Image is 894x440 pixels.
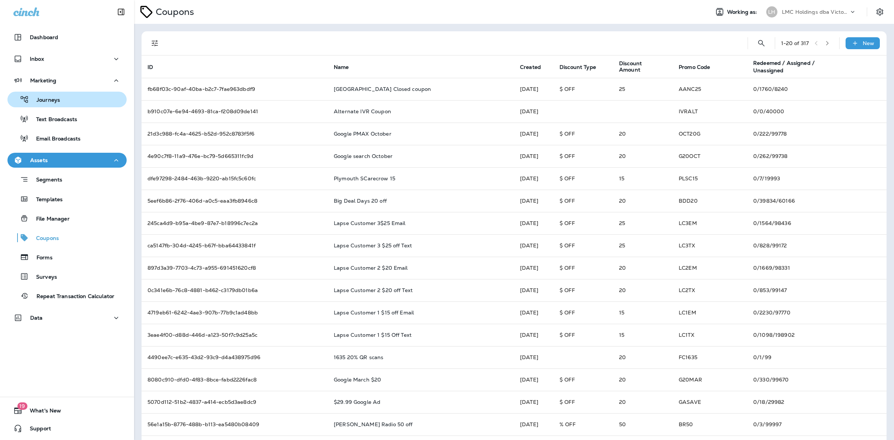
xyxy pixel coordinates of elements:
td: $ OFF [554,368,613,391]
td: 0 / 1098 / 198902 [747,324,887,346]
td: 0 / 7 / 19993 [747,167,887,190]
td: [DATE] [514,301,554,324]
td: $ OFF [554,190,613,212]
span: Support [22,425,51,434]
td: 0 / 330 / 99670 [747,368,887,391]
td: b910c07e-6e94-4693-81ca-f208d09de141 [142,100,328,123]
td: [DATE] [514,78,554,100]
p: Google PMAX October [334,131,391,137]
td: [DATE] [514,413,554,436]
td: AANC25 [673,78,747,100]
td: $ OFF [554,212,613,234]
button: Repeat Transaction Calculator [7,288,127,304]
span: Name [334,64,349,70]
span: Created [520,64,541,70]
td: [DATE] [514,234,554,257]
td: 0 / 828 / 99172 [747,234,887,257]
td: 25 [613,234,673,257]
p: Assets [30,157,48,163]
span: Working as: [727,9,759,15]
span: ID [148,64,163,70]
td: [DATE] [514,391,554,413]
td: fb68f03c-90af-40ba-b2c7-7fae963dbdf9 [142,78,328,100]
p: Lapse Customer 3 $25 off Text [334,243,412,249]
td: 0 / 39834 / 60166 [747,190,887,212]
td: 0c341e6b-76c8-4881-b462-c3179db01b6a [142,279,328,301]
td: 20 [613,368,673,391]
button: Email Broadcasts [7,130,127,146]
button: Templates [7,191,127,207]
td: $ OFF [554,234,613,257]
td: 0 / 222 / 99778 [747,123,887,145]
td: 0 / 1564 / 98436 [747,212,887,234]
button: Settings [873,5,887,19]
td: [DATE] [514,145,554,167]
td: 0 / 0 / 40000 [747,100,887,123]
td: 15 [613,324,673,346]
p: Alternate IVR Coupon [334,108,391,114]
span: Name [334,64,359,70]
button: File Manager [7,210,127,226]
p: Plymouth SCarecrow 15 [334,175,395,181]
td: [DATE] [514,167,554,190]
td: $ OFF [554,145,613,167]
button: Search Coupons [754,36,769,51]
td: LC2TX [673,279,747,301]
td: [DATE] [514,346,554,368]
p: [GEOGRAPHIC_DATA] Closed coupon [334,86,431,92]
td: PLSC15 [673,167,747,190]
td: ca5147fb-304d-4245-b67f-bba64433841f [142,234,328,257]
td: LC1TX [673,324,747,346]
td: FC1635 [673,346,747,368]
p: Lapse Customer 2 $20 Email [334,265,408,271]
td: 0 / 1760 / 8240 [747,78,887,100]
td: 20 [613,257,673,279]
p: Lapse Customer 1 $15 Off Text [334,332,412,338]
td: 0 / 1 / 99 [747,346,887,368]
p: Repeat Transaction Calculator [29,293,114,300]
p: Segments [29,177,62,184]
td: BR50 [673,413,747,436]
td: BDD20 [673,190,747,212]
p: Surveys [29,274,57,281]
td: IVRALT [673,100,747,123]
span: Redeemed / Assigned / Unassigned [753,60,815,74]
td: $ OFF [554,301,613,324]
td: dfe97298-2484-463b-9220-ab15fc5c60fc [142,167,328,190]
td: $ OFF [554,167,613,190]
td: 50 [613,413,673,436]
p: LMC Holdings dba Victory Lane Quick Oil Change [782,9,849,15]
td: LC2EM [673,257,747,279]
p: Lapse Customer 3$25 Email [334,220,406,226]
span: Discount Amount [619,60,670,73]
td: 0 / 3 / 99997 [747,413,887,436]
p: Google search October [334,153,393,159]
button: Assets [7,153,127,168]
button: Coupons [7,230,127,246]
p: Dashboard [30,34,58,40]
button: Support [7,421,127,436]
td: 0 / 262 / 99738 [747,145,887,167]
p: Text Broadcasts [29,116,77,123]
button: Segments [7,171,127,187]
td: 20 [613,123,673,145]
span: Discount Amount [619,60,660,73]
p: Forms [29,254,53,262]
td: [DATE] [514,368,554,391]
td: 897d3a39-7703-4c73-a955-691451620cf8 [142,257,328,279]
td: 245ca4d9-b95a-4be9-87e7-b18996c7ec2a [142,212,328,234]
td: G20MAR [673,368,747,391]
p: $29.99 Google Ad [334,399,380,405]
p: Big Deal Days 20 off [334,198,387,204]
td: 5070d112-51b2-4837-a414-ecb5d3ae8dc9 [142,391,328,413]
td: 25 [613,78,673,100]
p: Lapse Customer 1 $15 off Email [334,310,414,316]
p: 1635 20% QR scans [334,354,383,360]
p: Data [30,315,43,321]
button: Filters [148,36,162,51]
td: 5eef6b86-2f76-406d-a0c5-eaa3fb8946c8 [142,190,328,212]
span: What's New [22,408,61,417]
p: Coupons [153,6,194,18]
p: Lapse Customer 2 $20 off Text [334,287,413,293]
button: Journeys [7,92,127,107]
